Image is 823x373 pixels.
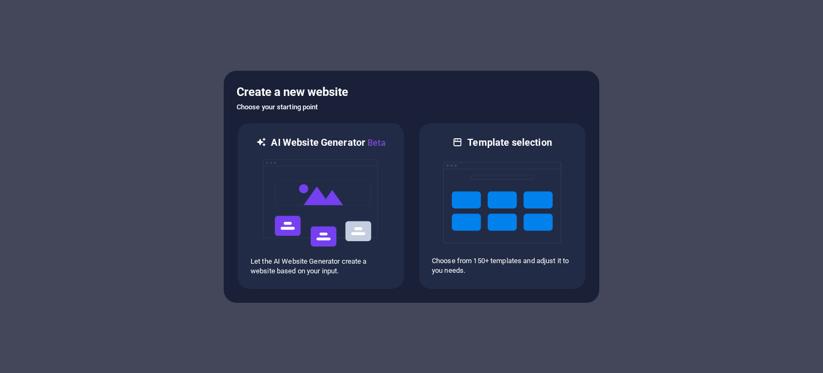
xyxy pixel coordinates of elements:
[467,136,552,149] h6: Template selection
[262,150,380,257] img: ai
[418,122,586,290] div: Template selectionChoose from 150+ templates and adjust it to you needs.
[365,138,386,148] span: Beta
[237,101,586,114] h6: Choose your starting point
[432,256,572,275] p: Choose from 150+ templates and adjust it to you needs.
[271,136,385,150] h6: AI Website Generator
[237,122,405,290] div: AI Website GeneratorBetaaiLet the AI Website Generator create a website based on your input.
[251,257,391,276] p: Let the AI Website Generator create a website based on your input.
[237,84,586,101] h5: Create a new website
